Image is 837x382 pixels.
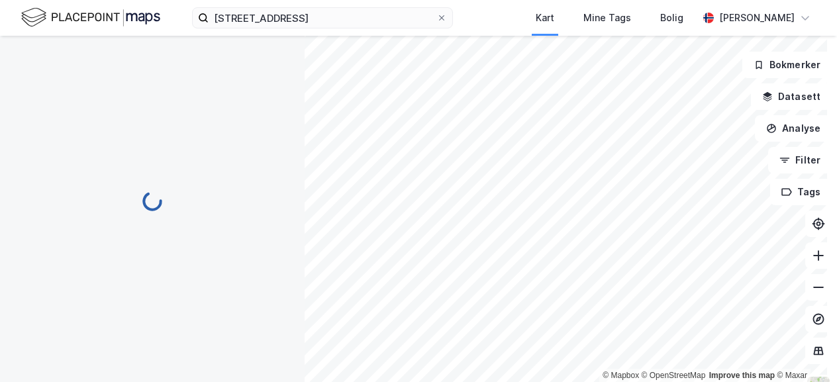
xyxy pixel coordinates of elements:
input: Søk på adresse, matrikkel, gårdeiere, leietakere eller personer [209,8,436,28]
div: Kart [536,10,554,26]
button: Bokmerker [742,52,832,78]
button: Tags [770,179,832,205]
div: [PERSON_NAME] [719,10,795,26]
button: Analyse [755,115,832,142]
img: logo.f888ab2527a4732fd821a326f86c7f29.svg [21,6,160,29]
div: Mine Tags [583,10,631,26]
iframe: Chat Widget [771,318,837,382]
a: Improve this map [709,371,775,380]
button: Filter [768,147,832,173]
a: OpenStreetMap [642,371,706,380]
a: Mapbox [603,371,639,380]
button: Datasett [751,83,832,110]
div: Bolig [660,10,683,26]
div: Kontrollprogram for chat [771,318,837,382]
img: spinner.a6d8c91a73a9ac5275cf975e30b51cfb.svg [142,191,163,212]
